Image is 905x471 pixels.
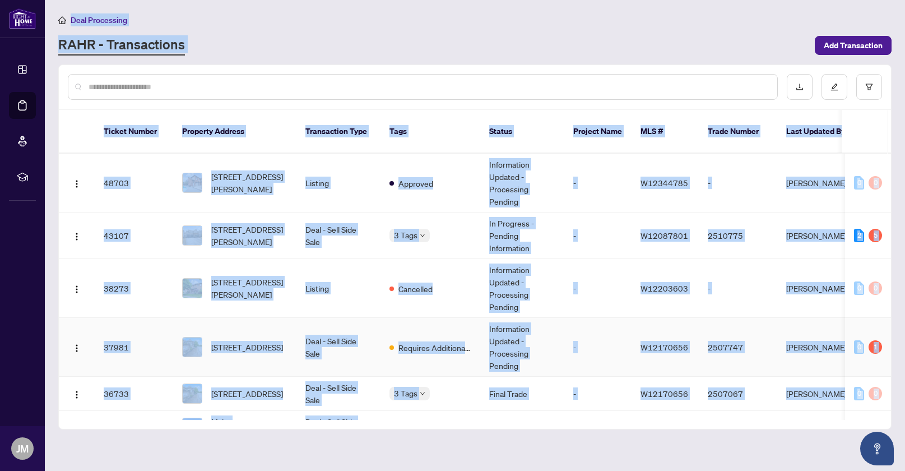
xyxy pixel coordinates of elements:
[480,110,564,154] th: Status
[856,74,882,100] button: filter
[72,390,81,399] img: Logo
[398,341,471,354] span: Requires Additional Docs
[183,384,202,403] img: thumbnail-img
[95,411,173,445] td: 36398
[641,178,688,188] span: W12344785
[777,154,861,213] td: [PERSON_NAME]
[183,418,202,437] img: thumbnail-img
[72,285,81,294] img: Logo
[72,232,81,241] img: Logo
[296,213,380,259] td: Deal - Sell Side Sale
[699,213,777,259] td: 2510775
[183,173,202,192] img: thumbnail-img
[777,259,861,318] td: [PERSON_NAME]
[9,8,36,29] img: logo
[173,110,296,154] th: Property Address
[830,83,838,91] span: edit
[641,342,688,352] span: W12170656
[95,377,173,411] td: 36733
[869,340,882,354] div: 1
[480,259,564,318] td: Information Updated - Processing Pending
[854,281,864,295] div: 0
[480,318,564,377] td: Information Updated - Processing Pending
[824,36,883,54] span: Add Transaction
[564,154,632,213] td: -
[860,432,894,465] button: Open asap
[394,387,417,400] span: 3 Tags
[95,259,173,318] td: 38273
[699,411,777,445] td: -
[815,36,892,55] button: Add Transaction
[787,74,813,100] button: download
[699,318,777,377] td: 2507747
[869,176,882,190] div: 0
[296,377,380,411] td: Deal - Sell Side Sale
[480,377,564,411] td: Final Trade
[95,154,173,213] td: 48703
[854,340,864,354] div: 0
[211,276,287,301] span: [STREET_ADDRESS][PERSON_NAME]
[854,176,864,190] div: 0
[777,213,861,259] td: [PERSON_NAME]
[72,344,81,353] img: Logo
[641,389,688,399] span: W12170656
[777,411,861,445] td: [PERSON_NAME]
[296,411,380,445] td: Deal - Sell Side Lease
[480,154,564,213] td: Information Updated - Processing Pending
[854,387,864,400] div: 0
[296,318,380,377] td: Deal - Sell Side Sale
[869,387,882,400] div: 0
[480,213,564,259] td: In Progress - Pending Information
[420,233,425,238] span: down
[58,16,66,24] span: home
[420,391,425,396] span: down
[641,283,688,293] span: W12203603
[869,281,882,295] div: 0
[632,110,699,154] th: MLS #
[699,154,777,213] td: -
[72,179,81,188] img: Logo
[822,74,847,100] button: edit
[183,226,202,245] img: thumbnail-img
[869,229,882,242] div: 5
[398,283,433,295] span: Cancelled
[398,177,433,190] span: Approved
[95,110,173,154] th: Ticket Number
[296,154,380,213] td: Listing
[68,174,86,192] button: Logo
[777,110,861,154] th: Last Updated By
[58,35,185,56] a: RAHR - Transactions
[564,213,632,259] td: -
[296,259,380,318] td: Listing
[68,338,86,356] button: Logo
[564,259,632,318] td: -
[183,338,202,357] img: thumbnail-img
[211,170,287,195] span: [STREET_ADDRESS][PERSON_NAME]
[854,229,864,242] div: 2
[95,318,173,377] td: 37981
[68,385,86,403] button: Logo
[183,279,202,298] img: thumbnail-img
[865,83,873,91] span: filter
[777,377,861,411] td: [PERSON_NAME]
[777,318,861,377] td: [PERSON_NAME]
[641,230,688,241] span: W12087801
[699,259,777,318] td: -
[296,110,380,154] th: Transaction Type
[564,411,632,445] td: -
[71,15,127,25] span: Deal Processing
[211,223,287,248] span: [STREET_ADDRESS][PERSON_NAME]
[394,229,417,242] span: 3 Tags
[564,318,632,377] td: -
[699,110,777,154] th: Trade Number
[68,419,86,437] button: Logo
[699,377,777,411] td: 2507067
[68,279,86,297] button: Logo
[564,377,632,411] td: -
[211,387,283,400] span: [STREET_ADDRESS]
[380,110,480,154] th: Tags
[211,415,287,440] span: Main-[STREET_ADDRESS]
[16,441,29,456] span: JM
[564,110,632,154] th: Project Name
[211,341,283,353] span: [STREET_ADDRESS]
